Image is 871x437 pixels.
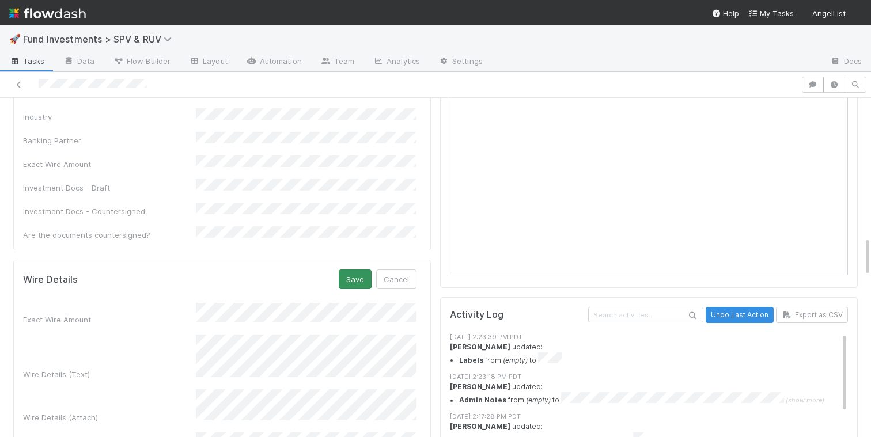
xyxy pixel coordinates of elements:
[450,309,586,321] h5: Activity Log
[748,9,794,18] span: My Tasks
[459,396,506,405] strong: Admin Notes
[503,356,528,364] em: (empty)
[23,158,196,170] div: Exact Wire Amount
[9,34,21,44] span: 🚀
[450,422,510,431] strong: [PERSON_NAME]
[23,274,78,286] h5: Wire Details
[450,382,848,406] div: updated:
[9,55,45,67] span: Tasks
[821,53,871,71] a: Docs
[23,111,196,123] div: Industry
[180,53,237,71] a: Layout
[450,382,510,391] strong: [PERSON_NAME]
[23,368,196,380] div: Wire Details (Text)
[450,372,848,382] div: [DATE] 2:23:18 PM PDT
[776,307,848,323] button: Export as CSV
[459,352,848,366] li: from to
[786,397,824,405] span: (show more)
[459,356,483,364] strong: Labels
[450,342,848,366] div: updated:
[363,53,429,71] a: Analytics
[23,206,196,217] div: Investment Docs - Countersigned
[104,53,180,71] a: Flow Builder
[526,396,551,405] em: (empty)
[339,269,372,289] button: Save
[23,182,196,193] div: Investment Docs - Draft
[113,55,171,67] span: Flow Builder
[54,53,104,71] a: Data
[450,412,848,421] div: [DATE] 2:17:28 PM PDT
[748,7,794,19] a: My Tasks
[459,392,848,406] summary: Admin Notes from (empty) to (show more)
[311,53,363,71] a: Team
[23,314,196,325] div: Exact Wire Amount
[812,9,846,18] span: AngelList
[23,33,177,45] span: Fund Investments > SPV & RUV
[711,7,739,19] div: Help
[23,412,196,423] div: Wire Details (Attach)
[850,8,862,20] img: avatar_ddac2f35-6c49-494a-9355-db49d32eca49.png
[23,135,196,146] div: Banking Partner
[706,307,774,323] button: Undo Last Action
[450,332,848,342] div: [DATE] 2:23:39 PM PDT
[237,53,311,71] a: Automation
[429,53,492,71] a: Settings
[588,307,703,322] input: Search activities...
[23,229,196,241] div: Are the documents countersigned?
[450,343,510,351] strong: [PERSON_NAME]
[9,3,86,23] img: logo-inverted-e16ddd16eac7371096b0.svg
[376,269,416,289] button: Cancel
